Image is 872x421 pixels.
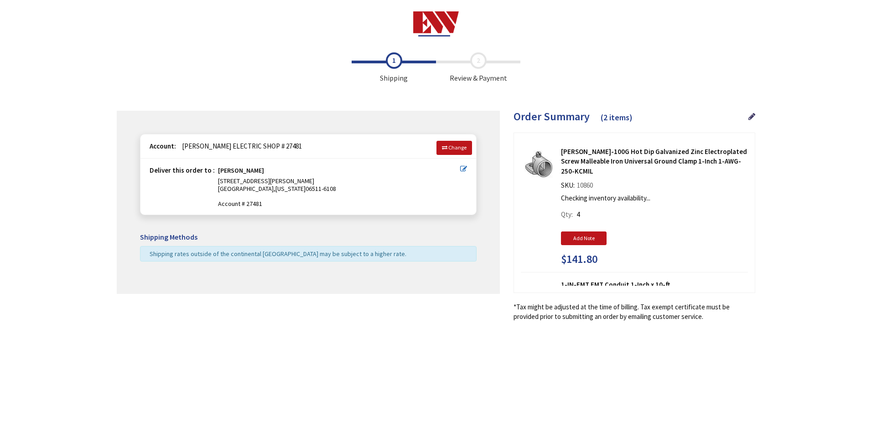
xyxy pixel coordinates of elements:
: *Tax might be adjusted at the time of billing. Tax exempt certificate must be provided prior to s... [514,302,755,322]
a: Change [436,141,472,154]
span: Account # 27481 [218,200,460,208]
strong: Account: [150,142,176,150]
span: [STREET_ADDRESS][PERSON_NAME] [218,177,314,185]
span: Qty [561,210,571,219]
span: Review & Payment [436,52,520,83]
img: Electrical Wholesalers, Inc. [413,11,459,36]
span: Shipping [352,52,436,83]
span: Shipping rates outside of the continental [GEOGRAPHIC_DATA] may be subject to a higher rate. [150,250,406,258]
img: Appleton GH-100G Hot Dip Galvanized Zinc Electroplated Screw Malleable Iron Universal Ground Clam... [524,150,553,179]
span: Change [448,144,467,151]
span: 10860 [575,181,595,190]
span: [US_STATE] [275,185,306,193]
div: SKU: [561,180,595,193]
h5: Shipping Methods [140,233,477,241]
span: $141.80 [561,253,597,265]
span: 06511-6108 [306,185,336,193]
strong: Deliver this order to : [150,166,215,175]
strong: [PERSON_NAME] [218,167,264,177]
strong: [PERSON_NAME]-100G Hot Dip Galvanized Zinc Electroplated Screw Malleable Iron Universal Ground Cl... [561,147,748,176]
span: (2 items) [601,112,633,123]
p: Checking inventory availability... [561,193,743,203]
span: 4 [576,210,580,219]
img: 1-IN-EMT EMT Conduit 1-Inch x 10-ft [524,283,553,312]
span: Order Summary [514,109,590,123]
span: [PERSON_NAME] ELECTRIC SHOP # 27481 [177,142,302,150]
strong: 1-IN-EMT EMT Conduit 1-Inch x 10-ft [561,280,748,289]
span: [GEOGRAPHIC_DATA], [218,185,275,193]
